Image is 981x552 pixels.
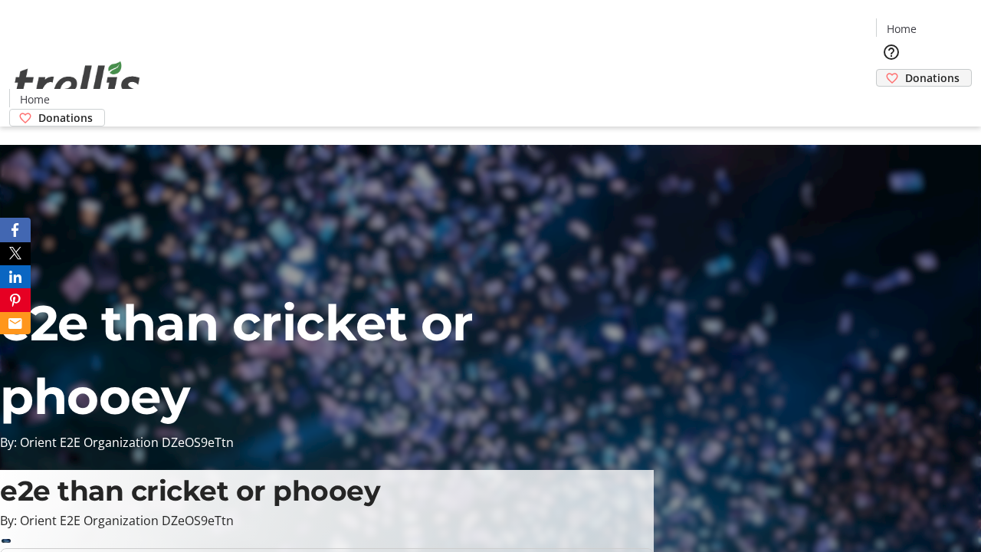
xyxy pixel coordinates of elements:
a: Donations [876,69,972,87]
a: Home [877,21,926,37]
a: Donations [9,109,105,127]
span: Donations [905,70,960,86]
span: Home [20,91,50,107]
button: Cart [876,87,907,117]
button: Help [876,37,907,67]
img: Orient E2E Organization DZeOS9eTtn's Logo [9,44,146,121]
span: Home [887,21,917,37]
a: Home [10,91,59,107]
span: Donations [38,110,93,126]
